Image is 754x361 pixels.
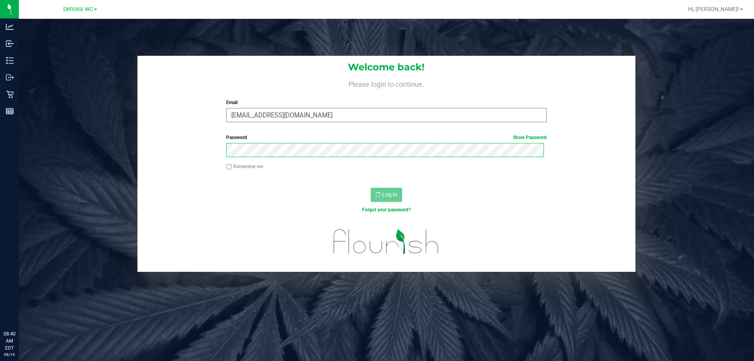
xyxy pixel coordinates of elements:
[6,90,14,98] inline-svg: Retail
[362,207,411,213] a: Forgot your password?
[6,40,14,48] inline-svg: Inbound
[324,222,448,262] img: flourish_logo.svg
[226,99,546,106] label: Email
[226,135,247,140] span: Password
[226,163,263,170] label: Remember me
[382,191,397,198] span: Log In
[137,62,635,72] h1: Welcome back!
[513,135,547,140] a: Show Password
[6,57,14,64] inline-svg: Inventory
[6,73,14,81] inline-svg: Outbound
[4,352,15,357] p: 08/19
[137,79,635,88] h4: Please login to continue.
[6,23,14,31] inline-svg: Analytics
[371,188,402,202] button: Log In
[226,164,232,170] input: Remember me
[4,330,15,352] p: 08:40 AM EDT
[63,6,93,13] span: Deltona WC
[6,107,14,115] inline-svg: Reports
[688,6,739,12] span: Hi, [PERSON_NAME]!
